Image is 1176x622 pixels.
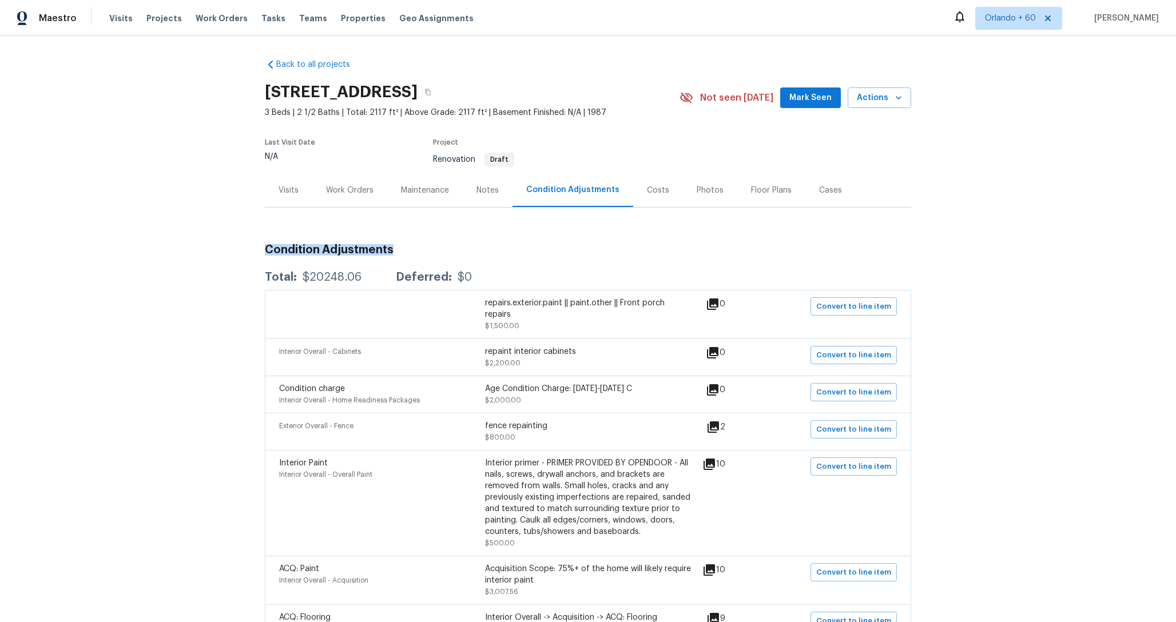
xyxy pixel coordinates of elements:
[706,383,762,397] div: 0
[700,92,773,103] span: Not seen [DATE]
[265,272,297,283] div: Total:
[697,185,724,196] div: Photos
[265,153,315,161] div: N/A
[146,13,182,24] span: Projects
[811,383,897,401] button: Convert to line item
[341,13,386,24] span: Properties
[109,13,133,24] span: Visits
[485,588,518,595] span: $3,007.56
[279,565,319,573] span: ACQ: Paint
[647,185,669,196] div: Costs
[811,420,897,438] button: Convert to line item
[702,457,762,471] div: 10
[265,86,418,98] h2: [STREET_ADDRESS]
[261,14,285,22] span: Tasks
[485,297,691,320] div: repairs.exterior.paint || paint.other || Front porch repairs
[811,563,897,581] button: Convert to line item
[485,360,521,366] span: $2,200.00
[279,422,353,429] span: Exterior Overall - Fence
[265,244,911,256] h3: Condition Adjustments
[816,349,891,362] span: Convert to line item
[476,185,499,196] div: Notes
[299,13,327,24] span: Teams
[265,139,315,146] span: Last Visit Date
[789,91,832,105] span: Mark Seen
[485,563,691,586] div: Acquisition Scope: 75%+ of the home will likely require interior paint
[816,300,891,313] span: Convert to line item
[816,460,891,473] span: Convert to line item
[279,397,420,404] span: Interior Overall - Home Readiness Packages
[279,471,372,478] span: Interior Overall - Overall Paint
[418,82,438,102] button: Copy Address
[326,185,374,196] div: Work Orders
[819,185,842,196] div: Cases
[816,566,891,579] span: Convert to line item
[848,87,911,109] button: Actions
[751,185,792,196] div: Floor Plans
[279,459,328,467] span: Interior Paint
[458,272,472,283] div: $0
[279,613,331,621] span: ACQ: Flooring
[485,434,515,441] span: $800.00
[39,13,77,24] span: Maestro
[526,184,619,196] div: Condition Adjustments
[486,156,513,163] span: Draft
[279,185,299,196] div: Visits
[857,91,902,105] span: Actions
[780,87,841,109] button: Mark Seen
[706,297,762,311] div: 0
[816,386,891,399] span: Convert to line item
[485,383,691,394] div: Age Condition Charge: [DATE]-[DATE] C
[985,13,1036,24] span: Orlando + 60
[399,13,474,24] span: Geo Assignments
[279,577,368,584] span: Interior Overall - Acquisition
[706,420,762,434] div: 2
[485,346,691,357] div: repaint interior cabinets
[265,59,375,70] a: Back to all projects
[196,13,248,24] span: Work Orders
[433,155,514,164] span: Renovation
[303,272,361,283] div: $20248.06
[811,346,897,364] button: Convert to line item
[811,297,897,316] button: Convert to line item
[396,272,452,283] div: Deferred:
[485,420,691,432] div: fence repainting
[433,139,458,146] span: Project
[401,185,449,196] div: Maintenance
[485,397,521,404] span: $2,000.00
[485,540,515,547] span: $500.00
[702,563,762,577] div: 10
[485,322,519,329] span: $1,500.00
[1090,13,1159,24] span: [PERSON_NAME]
[279,348,361,355] span: Interior Overall - Cabinets
[265,107,680,118] span: 3 Beds | 2 1/2 Baths | Total: 2117 ft² | Above Grade: 2117 ft² | Basement Finished: N/A | 1987
[485,457,691,537] div: Interior primer - PRIMER PROVIDED BY OPENDOOR - All nails, screws, drywall anchors, and brackets ...
[811,457,897,476] button: Convert to line item
[706,346,762,360] div: 0
[816,423,891,436] span: Convert to line item
[279,385,345,393] span: Condition charge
